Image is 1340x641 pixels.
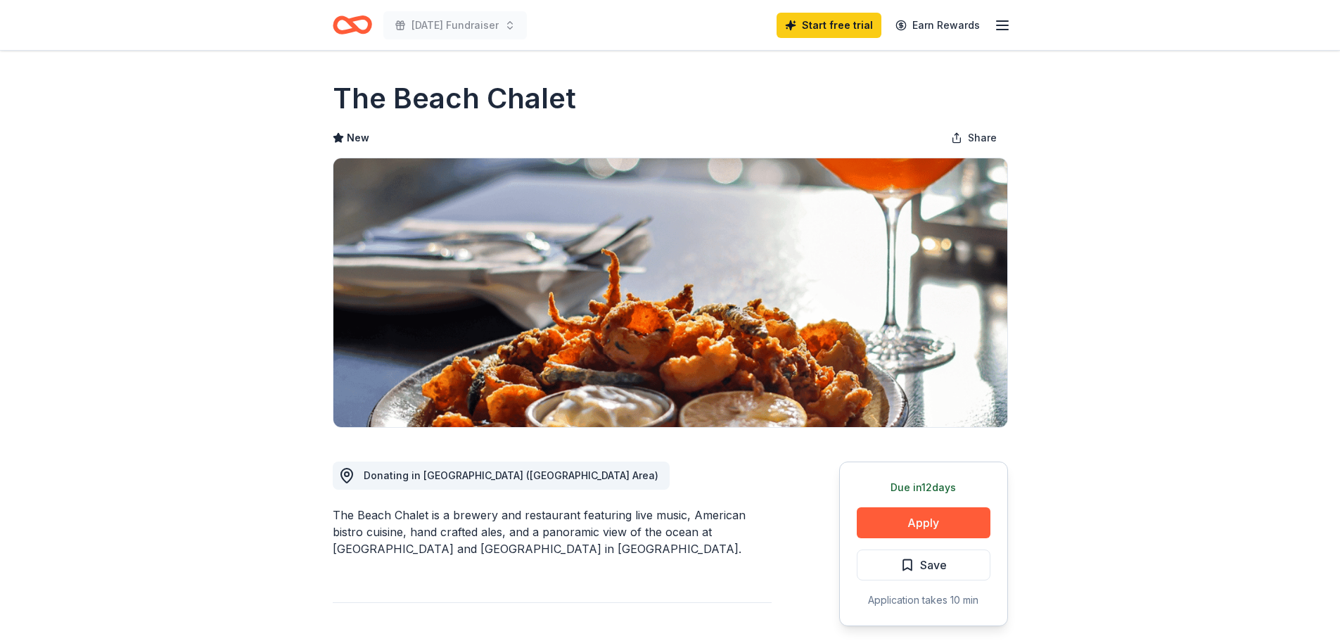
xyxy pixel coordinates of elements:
div: Application takes 10 min [857,592,990,609]
button: Save [857,550,990,580]
button: Share [940,124,1008,152]
span: Save [920,556,947,574]
a: Start free trial [777,13,881,38]
span: New [347,129,369,146]
img: Image for The Beach Chalet [333,158,1007,427]
a: Earn Rewards [887,13,988,38]
button: Apply [857,507,990,538]
span: Share [968,129,997,146]
span: [DATE] Fundraiser [411,17,499,34]
h1: The Beach Chalet [333,79,576,118]
a: Home [333,8,372,42]
div: Due in 12 days [857,479,990,496]
div: The Beach Chalet is a brewery and restaurant featuring live music, American bistro cuisine, hand ... [333,507,772,557]
span: Donating in [GEOGRAPHIC_DATA] ([GEOGRAPHIC_DATA] Area) [364,469,658,481]
button: [DATE] Fundraiser [383,11,527,39]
